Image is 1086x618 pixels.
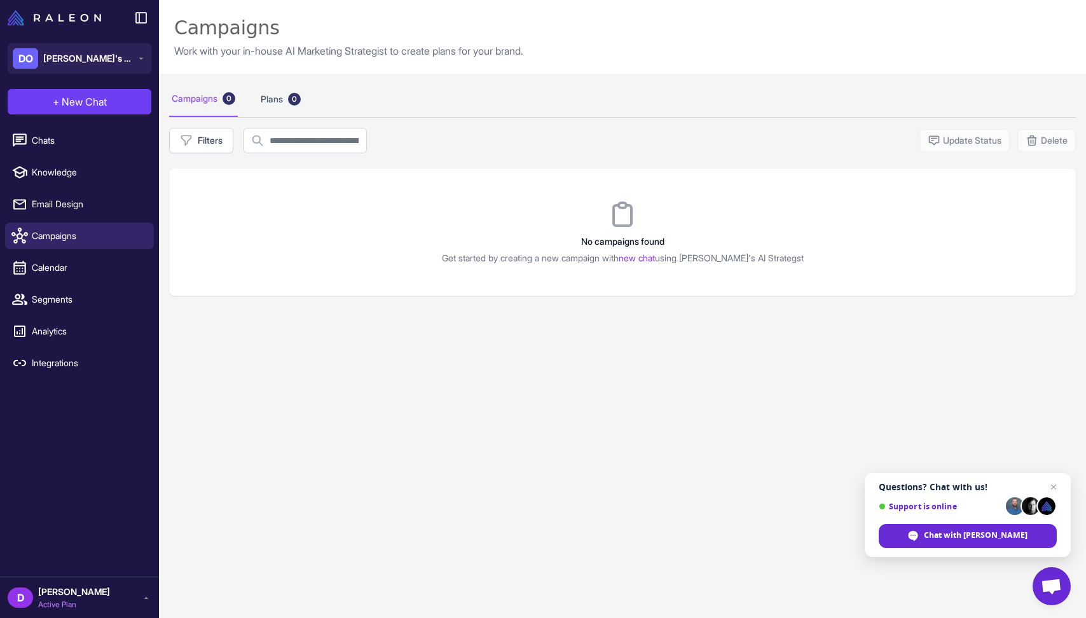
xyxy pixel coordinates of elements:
span: [PERSON_NAME]'s Organization [43,52,132,65]
h3: No campaigns found [169,235,1076,249]
a: Open chat [1033,567,1071,605]
span: Knowledge [32,165,144,179]
span: Support is online [879,502,1001,511]
span: Segments [32,292,144,306]
span: Active Plan [38,599,110,610]
a: Integrations [5,350,154,376]
span: Analytics [32,324,144,338]
span: Calendar [32,261,144,275]
a: new chat [619,252,655,263]
span: New Chat [62,94,107,109]
button: Filters [169,128,233,153]
a: Knowledge [5,159,154,186]
a: Campaigns [5,223,154,249]
span: + [53,94,59,109]
span: Chat with [PERSON_NAME] [924,530,1028,541]
span: Integrations [32,356,144,370]
div: DO [13,48,38,69]
span: Chat with [PERSON_NAME] [879,524,1057,548]
a: Analytics [5,318,154,345]
div: 0 [223,92,235,105]
span: Campaigns [32,229,144,243]
span: [PERSON_NAME] [38,585,110,599]
div: Campaigns [169,81,238,117]
button: DO[PERSON_NAME]'s Organization [8,43,151,74]
p: Work with your in-house AI Marketing Strategist to create plans for your brand. [174,43,523,58]
button: Delete [1017,129,1076,152]
a: Email Design [5,191,154,217]
span: Email Design [32,197,144,211]
img: Raleon Logo [8,10,101,25]
div: 0 [288,93,301,106]
div: D [8,587,33,608]
a: Chats [5,127,154,154]
span: Questions? Chat with us! [879,482,1057,492]
div: Campaigns [174,15,523,41]
a: Calendar [5,254,154,281]
p: Get started by creating a new campaign with using [PERSON_NAME]'s AI Strategst [169,251,1076,265]
span: Chats [32,134,144,148]
button: Update Status [919,129,1010,152]
div: Plans [258,81,303,117]
button: +New Chat [8,89,151,114]
a: Segments [5,286,154,313]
